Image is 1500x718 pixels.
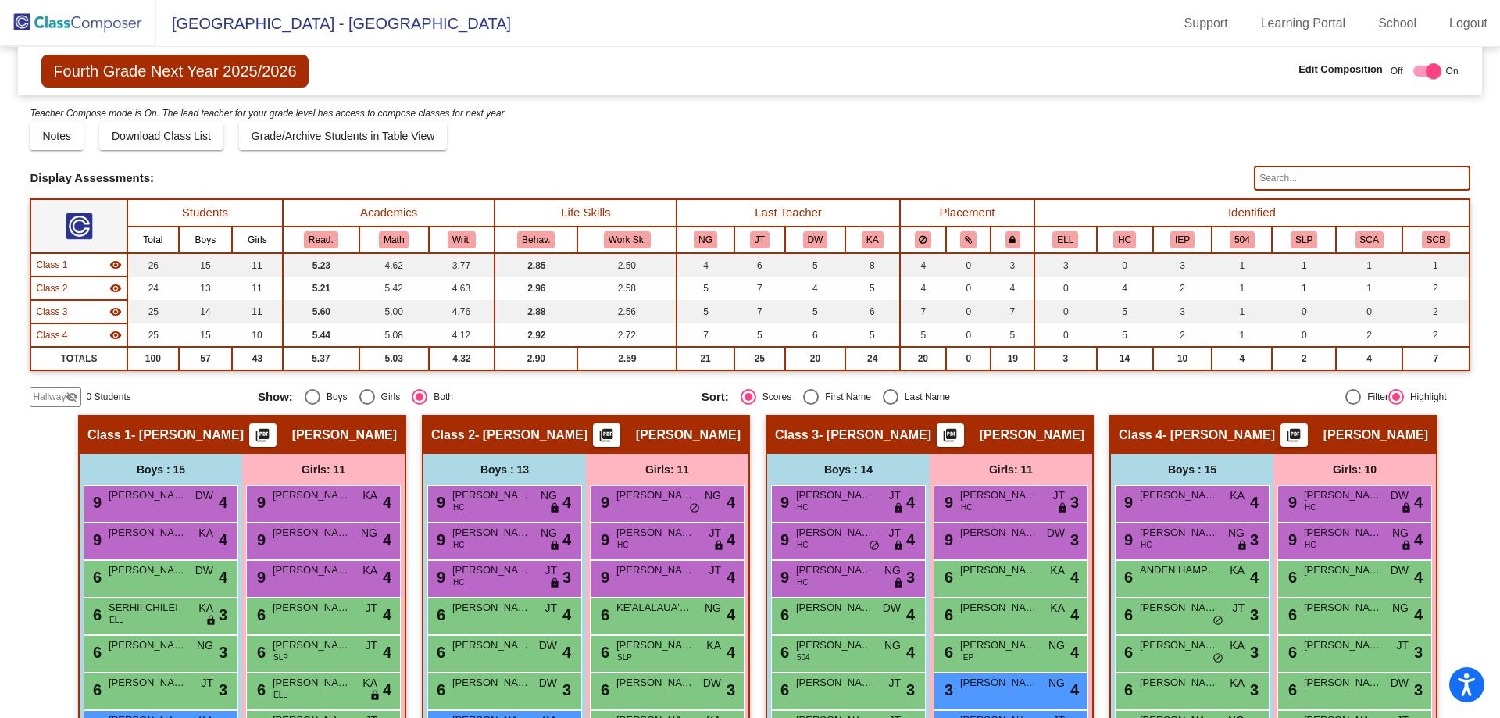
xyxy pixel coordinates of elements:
div: Boys : 15 [1111,454,1273,485]
td: 2.92 [495,323,577,347]
th: Students [127,199,283,227]
td: 0 [946,300,991,323]
span: [PERSON_NAME] [273,488,351,503]
span: 9 [1284,531,1297,548]
span: [PERSON_NAME] [452,525,530,541]
span: [PERSON_NAME] [796,488,874,503]
th: Jennifer Taiclet [734,227,785,253]
td: 4 [677,253,734,277]
span: JT [888,525,901,541]
th: Life Skills [495,199,677,227]
span: 9 [941,494,953,511]
span: Sort: [702,390,729,404]
td: 4 [900,253,946,277]
td: 5.21 [283,277,359,300]
span: DW [195,488,213,504]
td: 5.60 [283,300,359,323]
td: 5.03 [359,347,429,370]
span: [PERSON_NAME] [452,488,530,503]
span: NG [541,488,557,504]
td: 1 [1402,253,1469,277]
td: 2.96 [495,277,577,300]
button: HC [1113,231,1136,248]
span: NG [541,525,557,541]
td: 8 [845,253,900,277]
td: 3 [991,253,1034,277]
td: 7 [734,300,785,323]
div: Both [427,390,453,404]
mat-icon: picture_as_pdf [1284,427,1303,449]
span: 4 [1414,491,1423,514]
td: 2.59 [577,347,677,370]
td: 4.62 [359,253,429,277]
div: Filter [1361,390,1388,404]
td: 15 [179,323,232,347]
td: 5.42 [359,277,429,300]
td: 24 [845,347,900,370]
span: [PERSON_NAME] [273,525,351,541]
span: [PERSON_NAME] [1304,525,1382,541]
span: JT [1052,488,1065,504]
mat-icon: visibility [109,282,122,295]
td: 1 [1272,277,1336,300]
th: Nicole Guzley [677,227,734,253]
td: 5 [677,300,734,323]
span: 3 [1250,528,1259,552]
th: Total [127,227,179,253]
td: 1 [1212,277,1272,300]
mat-icon: visibility [109,259,122,271]
td: 1 [1212,300,1272,323]
th: David Whitney, Jr. [785,227,845,253]
th: Katheryn Anderson [845,227,900,253]
span: HC [453,502,464,513]
td: 3 [1153,253,1212,277]
th: Last Teacher [677,199,899,227]
td: 2 [1272,347,1336,370]
div: Boys : 15 [80,454,242,485]
span: Class 4 [36,328,67,342]
span: 4 [906,491,915,514]
td: 0 [1272,300,1336,323]
span: Class 2 [431,427,475,443]
div: Girls: 11 [586,454,748,485]
span: Display Assessments: [30,171,154,185]
div: Girls: 10 [1273,454,1436,485]
span: 4 [219,491,227,514]
span: NG [361,525,377,541]
td: 0 [1034,277,1096,300]
td: 2 [1402,300,1469,323]
div: Boys : 13 [423,454,586,485]
span: JT [709,525,721,541]
span: NG [1228,525,1245,541]
span: HC [797,502,808,513]
span: [GEOGRAPHIC_DATA] - [GEOGRAPHIC_DATA] [156,11,511,36]
span: HC [961,502,972,513]
button: 504 [1230,231,1255,248]
span: On [1446,64,1459,78]
span: Download Class List [112,130,211,142]
span: 9 [777,494,789,511]
td: 19 [991,347,1034,370]
td: Emily Aichele - Emily Aichele [30,277,127,300]
span: Show: [258,390,293,404]
button: SCB [1422,231,1450,248]
td: 11 [232,277,283,300]
td: 3 [1034,253,1096,277]
span: 9 [253,494,266,511]
div: Girls [375,390,401,404]
td: 5.44 [283,323,359,347]
td: 11 [232,300,283,323]
span: 4 [727,528,735,552]
button: NG [694,231,717,248]
td: 25 [127,323,179,347]
th: Highly Capable [1097,227,1153,253]
td: 21 [677,347,734,370]
td: 5 [900,323,946,347]
td: 2 [1153,323,1212,347]
span: Class 2 [36,281,67,295]
th: Student Concern Plan - Behavior [1402,227,1469,253]
th: Placement [900,199,1035,227]
span: [PERSON_NAME] [616,488,695,503]
td: 5 [785,300,845,323]
span: 4 [383,491,391,514]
